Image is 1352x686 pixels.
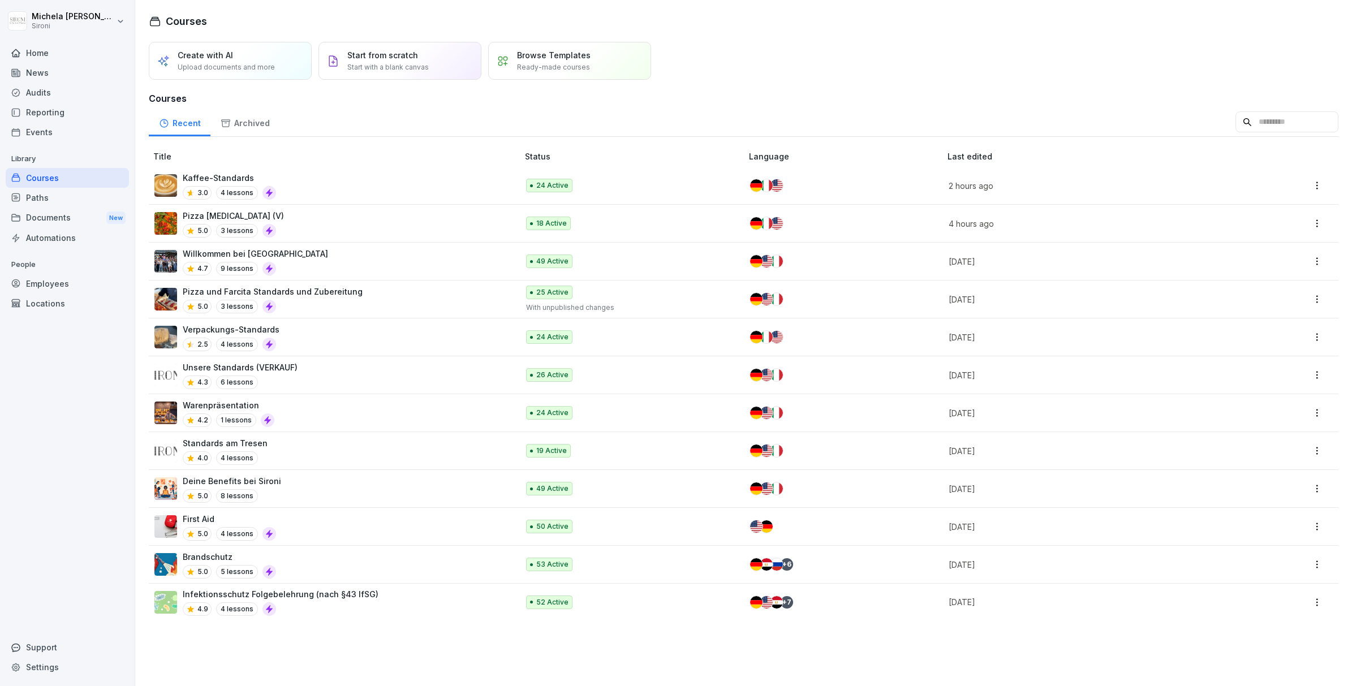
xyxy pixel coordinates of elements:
[6,657,129,677] a: Settings
[6,256,129,274] p: People
[154,402,177,424] img: s9szdvbzmher50hzynduxgud.png
[760,596,773,609] img: us.svg
[750,217,763,230] img: de.svg
[183,172,276,184] p: Kaffee-Standards
[347,49,418,61] p: Start from scratch
[536,597,569,607] p: 52 Active
[750,255,763,268] img: de.svg
[197,264,208,274] p: 4.7
[154,439,177,462] img: lqv555mlp0nk8rvfp4y70ul5.png
[178,62,275,72] p: Upload documents and more
[536,332,569,342] p: 24 Active
[154,174,177,197] img: km4heinxktm3m47uv6i6dr0s.png
[197,567,208,577] p: 5.0
[149,107,210,136] a: Recent
[154,288,177,310] img: zyvhtweyt47y1etu6k7gt48a.png
[197,415,208,425] p: 4.2
[6,63,129,83] div: News
[178,49,233,61] p: Create with AI
[750,596,763,609] img: de.svg
[949,407,1225,419] p: [DATE]
[536,218,567,228] p: 18 Active
[760,558,773,571] img: eg.svg
[183,475,281,487] p: Deine Benefits bei Sironi
[183,248,328,260] p: Willkommen bei [GEOGRAPHIC_DATA]
[760,331,773,343] img: it.svg
[6,188,129,208] a: Paths
[6,43,129,63] a: Home
[183,361,298,373] p: Unsere Standards (VERKAUF)
[536,256,569,266] p: 49 Active
[517,62,590,72] p: Ready-made courses
[6,122,129,142] a: Events
[760,445,773,457] img: us.svg
[770,217,783,230] img: us.svg
[949,596,1225,608] p: [DATE]
[166,14,207,29] h1: Courses
[183,323,279,335] p: Verpackungs-Standards
[216,300,258,313] p: 3 lessons
[750,331,763,343] img: de.svg
[750,558,763,571] img: de.svg
[750,482,763,495] img: de.svg
[6,102,129,122] a: Reporting
[760,217,773,230] img: it.svg
[197,529,208,539] p: 5.0
[216,186,258,200] p: 4 lessons
[6,228,129,248] a: Automations
[949,331,1225,343] p: [DATE]
[197,339,208,350] p: 2.5
[949,445,1225,457] p: [DATE]
[183,588,378,600] p: Infektionsschutz Folgebelehrung (nach §43 IfSG)
[6,637,129,657] div: Support
[536,559,569,569] p: 53 Active
[536,370,569,380] p: 26 Active
[750,179,763,192] img: de.svg
[197,188,208,198] p: 3.0
[183,286,363,297] p: Pizza und Farcita Standards und Zubereitung
[216,602,258,616] p: 4 lessons
[183,513,276,525] p: First Aid
[216,565,258,579] p: 5 lessons
[750,520,763,533] img: us.svg
[154,477,177,500] img: qv31ye6da0ab8wtu5n9xmwyd.png
[526,303,731,313] p: With unpublished changes
[197,604,208,614] p: 4.9
[760,520,773,533] img: de.svg
[32,12,114,21] p: Michela [PERSON_NAME]
[216,224,258,238] p: 3 lessons
[154,326,177,348] img: fasetpntm7x32yk9zlbwihav.png
[197,453,208,463] p: 4.0
[948,150,1239,162] p: Last edited
[154,364,177,386] img: lqv555mlp0nk8rvfp4y70ul5.png
[760,482,773,495] img: us.svg
[750,369,763,381] img: de.svg
[949,218,1225,230] p: 4 hours ago
[517,49,591,61] p: Browse Templates
[6,274,129,294] a: Employees
[770,255,783,268] img: it.svg
[750,293,763,305] img: de.svg
[770,369,783,381] img: it.svg
[750,407,763,419] img: de.svg
[949,294,1225,305] p: [DATE]
[216,376,258,389] p: 6 lessons
[536,408,569,418] p: 24 Active
[770,558,783,571] img: ru.svg
[216,262,258,275] p: 9 lessons
[347,62,429,72] p: Start with a blank canvas
[6,83,129,102] div: Audits
[6,208,129,228] a: DocumentsNew
[770,482,783,495] img: it.svg
[197,491,208,501] p: 5.0
[949,483,1225,495] p: [DATE]
[154,553,177,576] img: b0iy7e1gfawqjs4nezxuanzk.png
[6,294,129,313] a: Locations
